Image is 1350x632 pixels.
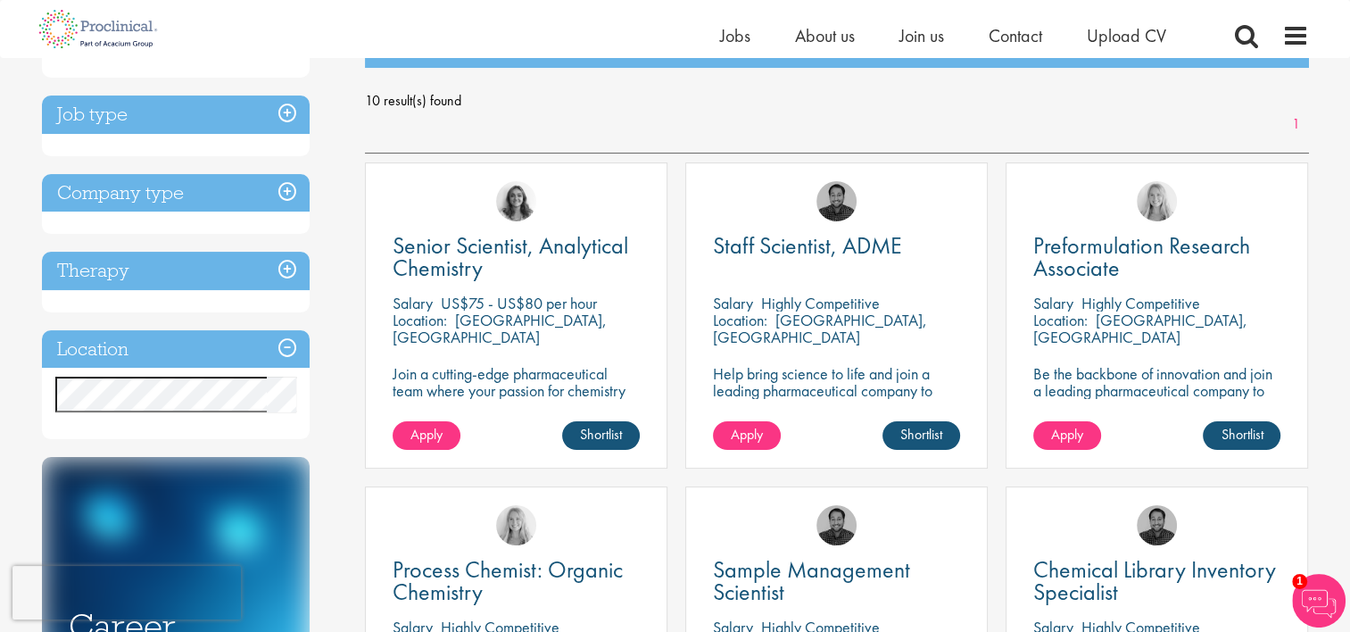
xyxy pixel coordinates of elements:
[1137,505,1177,545] img: Mike Raletz
[1033,235,1280,279] a: Preformulation Research Associate
[1033,554,1276,607] span: Chemical Library Inventory Specialist
[12,566,241,620] iframe: reCAPTCHA
[713,365,960,450] p: Help bring science to life and join a leading pharmaceutical company to play a key role in delive...
[899,24,944,47] a: Join us
[1081,293,1200,313] p: Highly Competitive
[713,310,767,330] span: Location:
[713,230,902,261] span: Staff Scientist, ADME
[393,554,623,607] span: Process Chemist: Organic Chemistry
[1051,425,1083,444] span: Apply
[1033,421,1101,450] a: Apply
[1033,559,1280,603] a: Chemical Library Inventory Specialist
[1033,293,1073,313] span: Salary
[1033,365,1280,433] p: Be the backbone of innovation and join a leading pharmaceutical company to help keep life-changin...
[393,421,460,450] a: Apply
[1087,24,1166,47] a: Upload CV
[713,421,781,450] a: Apply
[42,96,310,134] h3: Job type
[713,554,910,607] span: Sample Management Scientist
[1033,230,1250,283] span: Preformulation Research Associate
[1033,310,1088,330] span: Location:
[713,235,960,257] a: Staff Scientist, ADME
[1033,310,1247,347] p: [GEOGRAPHIC_DATA], [GEOGRAPHIC_DATA]
[393,310,607,347] p: [GEOGRAPHIC_DATA], [GEOGRAPHIC_DATA]
[393,365,640,433] p: Join a cutting-edge pharmaceutical team where your passion for chemistry will help shape the futu...
[1292,574,1346,628] img: Chatbot
[1283,114,1309,135] a: 1
[562,421,640,450] a: Shortlist
[365,87,1309,114] span: 10 result(s) found
[42,174,310,212] h3: Company type
[989,24,1042,47] a: Contact
[393,293,433,313] span: Salary
[42,252,310,290] h3: Therapy
[1137,181,1177,221] img: Shannon Briggs
[393,310,447,330] span: Location:
[1292,574,1307,589] span: 1
[393,559,640,603] a: Process Chemist: Organic Chemistry
[441,293,597,313] p: US$75 - US$80 per hour
[761,293,880,313] p: Highly Competitive
[816,181,857,221] img: Mike Raletz
[393,235,640,279] a: Senior Scientist, Analytical Chemistry
[816,505,857,545] img: Mike Raletz
[731,425,763,444] span: Apply
[713,310,927,347] p: [GEOGRAPHIC_DATA], [GEOGRAPHIC_DATA]
[410,425,443,444] span: Apply
[713,293,753,313] span: Salary
[496,181,536,221] img: Jackie Cerchio
[713,559,960,603] a: Sample Management Scientist
[795,24,855,47] a: About us
[720,24,750,47] a: Jobs
[1203,421,1280,450] a: Shortlist
[496,505,536,545] img: Shannon Briggs
[882,421,960,450] a: Shortlist
[393,230,628,283] span: Senior Scientist, Analytical Chemistry
[42,330,310,369] h3: Location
